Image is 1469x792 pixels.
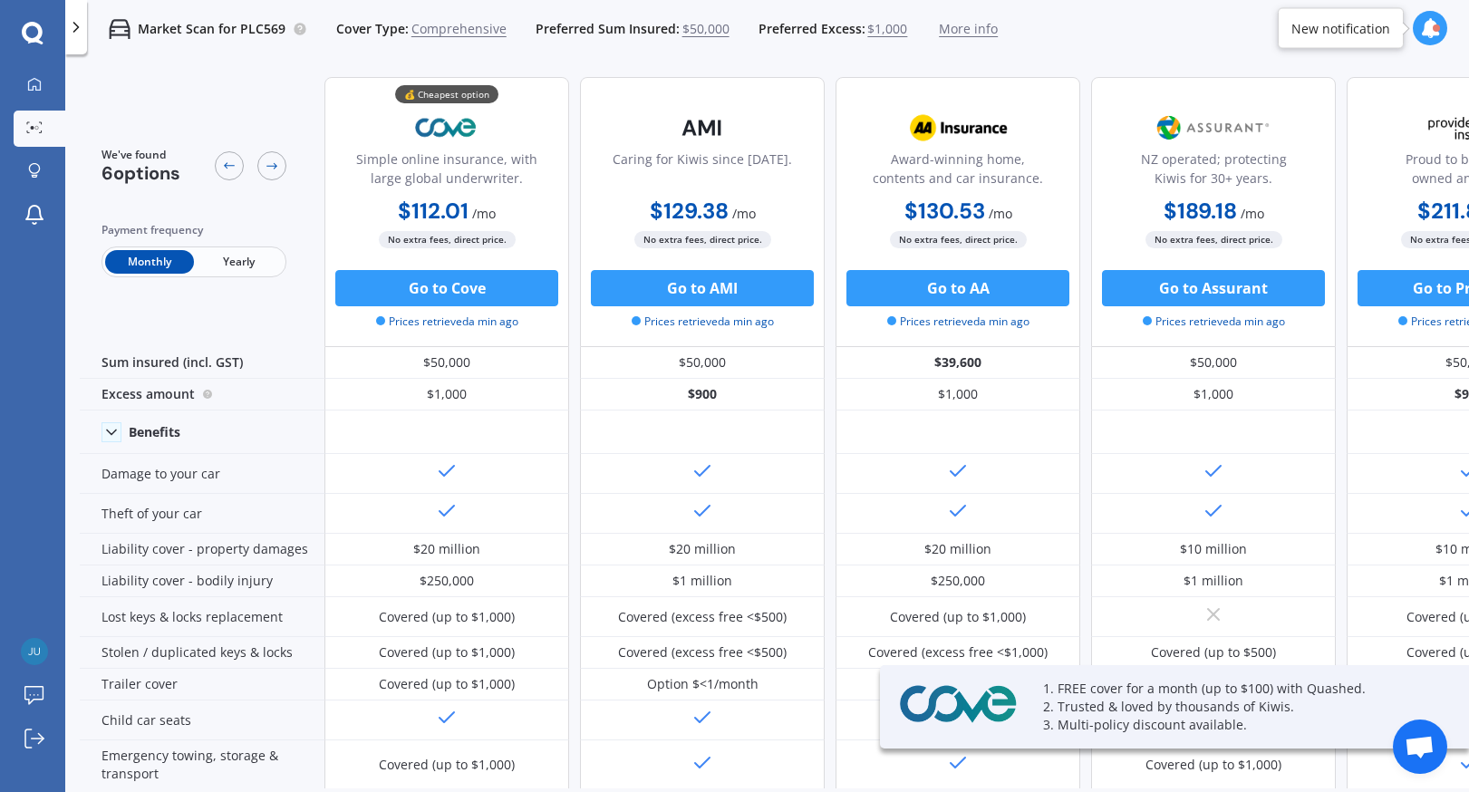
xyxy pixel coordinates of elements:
[379,756,515,774] div: Covered (up to $1,000)
[732,205,756,222] span: / mo
[536,20,680,38] span: Preferred Sum Insured:
[1184,572,1243,590] div: $1 million
[1145,231,1282,248] span: No extra fees, direct price.
[836,379,1080,410] div: $1,000
[647,675,759,693] div: Option $<1/month
[376,314,518,330] span: Prices retrieved a min ago
[1091,347,1336,379] div: $50,000
[1393,720,1447,774] div: Open chat
[398,197,469,225] b: $112.01
[1107,150,1320,195] div: NZ operated; protecting Kiwis for 30+ years.
[472,205,496,222] span: / mo
[80,597,324,637] div: Lost keys & locks replacement
[129,424,180,440] div: Benefits
[1151,643,1276,662] div: Covered (up to $500)
[867,20,907,38] span: $1,000
[939,20,998,38] span: More info
[101,221,286,239] div: Payment frequency
[643,105,762,150] img: AMI-text-1.webp
[379,608,515,626] div: Covered (up to $1,000)
[1091,379,1336,410] div: $1,000
[21,638,48,665] img: e94825555665d9562747d8fc27031faf
[336,20,409,38] span: Cover Type:
[669,540,736,558] div: $20 million
[138,20,285,38] p: Market Scan for PLC569
[580,379,825,410] div: $900
[80,347,324,379] div: Sum insured (incl. GST)
[650,197,729,225] b: $129.38
[1241,205,1264,222] span: / mo
[411,20,507,38] span: Comprehensive
[851,150,1065,195] div: Award-winning home, contents and car insurance.
[634,231,771,248] span: No extra fees, direct price.
[632,314,774,330] span: Prices retrieved a min ago
[80,637,324,669] div: Stolen / duplicated keys & locks
[1143,314,1285,330] span: Prices retrieved a min ago
[1180,540,1247,558] div: $10 million
[80,565,324,597] div: Liability cover - bodily injury
[1145,756,1281,774] div: Covered (up to $1,000)
[324,379,569,410] div: $1,000
[80,379,324,410] div: Excess amount
[80,454,324,494] div: Damage to your car
[379,231,516,248] span: No extra fees, direct price.
[836,347,1080,379] div: $39,600
[105,250,194,274] span: Monthly
[1043,680,1424,698] p: 1. FREE cover for a month (up to $100) with Quashed.
[324,347,569,379] div: $50,000
[890,231,1027,248] span: No extra fees, direct price.
[682,20,730,38] span: $50,000
[894,681,1021,728] img: Cove.webp
[931,572,985,590] div: $250,000
[759,20,865,38] span: Preferred Excess:
[898,105,1018,150] img: AA.webp
[904,197,985,225] b: $130.53
[420,572,474,590] div: $250,000
[80,740,324,790] div: Emergency towing, storage & transport
[1154,105,1273,150] img: Assurant.png
[924,540,991,558] div: $20 million
[379,643,515,662] div: Covered (up to $1,000)
[1043,716,1424,734] p: 3. Multi-policy discount available.
[194,250,283,274] span: Yearly
[413,540,480,558] div: $20 million
[868,643,1048,662] div: Covered (excess free <$1,000)
[580,347,825,379] div: $50,000
[101,161,180,185] span: 6 options
[335,270,558,306] button: Go to Cove
[80,669,324,700] div: Trailer cover
[395,85,498,103] div: 💰 Cheapest option
[109,18,130,40] img: car.f15378c7a67c060ca3f3.svg
[618,608,787,626] div: Covered (excess free <$500)
[591,270,814,306] button: Go to AMI
[80,534,324,565] div: Liability cover - property damages
[80,494,324,534] div: Theft of your car
[1043,698,1424,716] p: 2. Trusted & loved by thousands of Kiwis.
[989,205,1012,222] span: / mo
[887,314,1029,330] span: Prices retrieved a min ago
[1164,197,1237,225] b: $189.18
[387,105,507,150] img: Cove.webp
[101,147,180,163] span: We've found
[613,150,792,195] div: Caring for Kiwis since [DATE].
[340,150,554,195] div: Simple online insurance, with large global underwriter.
[846,270,1069,306] button: Go to AA
[618,643,787,662] div: Covered (excess free <$500)
[890,608,1026,626] div: Covered (up to $1,000)
[1102,270,1325,306] button: Go to Assurant
[80,700,324,740] div: Child car seats
[379,675,515,693] div: Covered (up to $1,000)
[672,572,732,590] div: $1 million
[1291,19,1390,37] div: New notification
